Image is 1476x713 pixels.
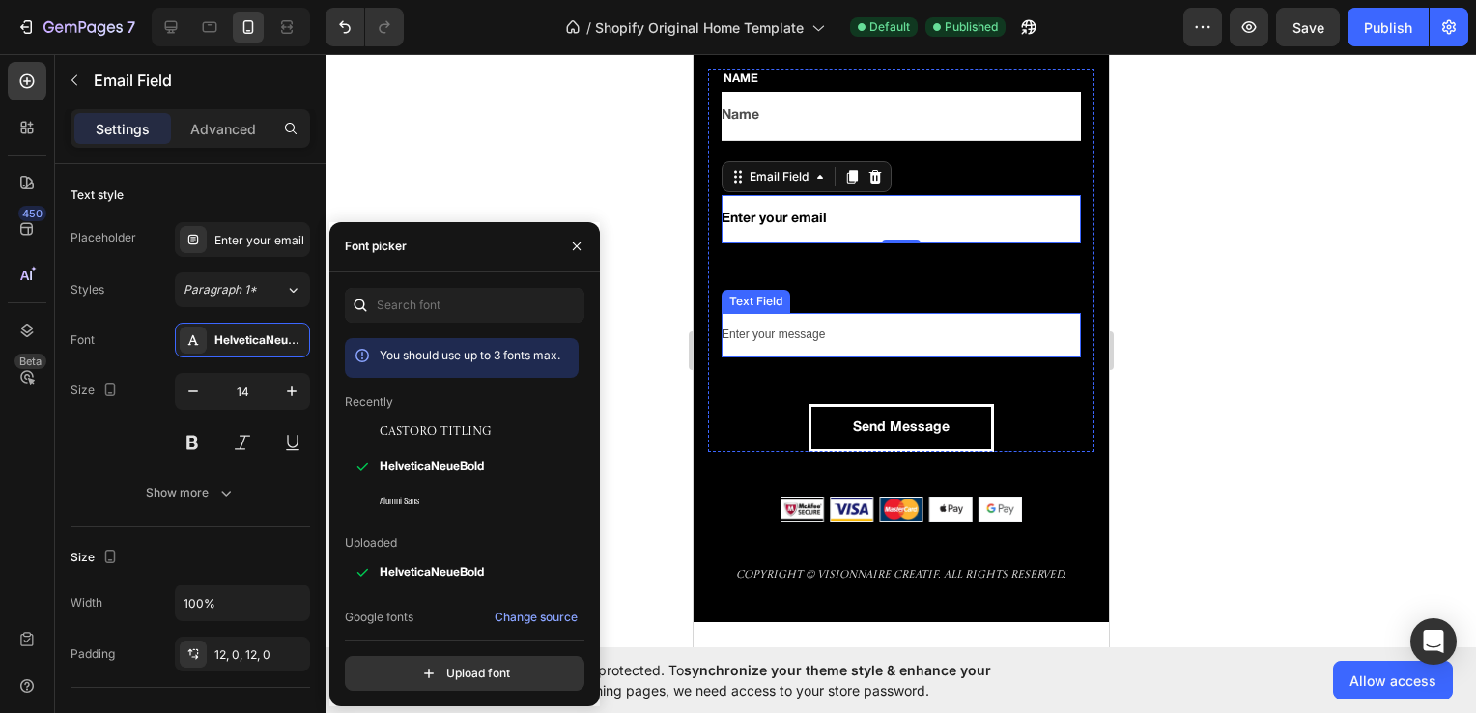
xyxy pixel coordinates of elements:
[586,17,591,38] span: /
[345,656,584,691] button: Upload font
[14,354,46,369] div: Beta
[495,609,578,626] div: Change source
[190,119,256,139] p: Advanced
[380,423,492,441] span: Castoro Titling
[345,534,397,552] p: Uploaded
[1364,17,1412,38] div: Publish
[94,69,302,92] p: Email Field
[380,458,484,475] span: HelveticaNeueBold
[449,660,1066,700] span: Your page is password protected. To when designing pages, we need access to your store password.
[380,493,419,510] span: Alumni Sans
[1348,8,1429,46] button: Publish
[1410,618,1457,665] div: Open Intercom Messenger
[127,15,135,39] p: 7
[326,8,404,46] div: Undo/Redo
[214,232,305,249] div: Enter your email
[71,281,104,299] div: Styles
[8,8,144,46] button: 7
[176,585,309,620] input: Auto
[71,229,136,246] div: Placeholder
[419,664,510,683] div: Upload font
[71,594,102,612] div: Width
[1292,19,1324,36] span: Save
[1333,661,1453,699] button: Allow access
[214,646,305,664] div: 12, 0, 12, 0
[175,272,310,307] button: Paragraph 1*
[71,545,122,571] div: Size
[71,645,115,663] div: Padding
[184,281,257,299] span: Paragraph 1*
[345,238,407,255] div: Font picker
[214,332,305,350] div: HelveticaNeueBold
[18,206,46,221] div: 450
[345,288,584,323] input: Search font
[71,378,122,404] div: Size
[380,564,484,582] span: HelveticaNeueBold
[146,483,236,502] div: Show more
[380,348,560,362] span: You should use up to 3 fonts max.
[345,609,413,626] p: Google fonts
[694,54,1109,647] iframe: Design area
[869,18,910,36] span: Default
[449,662,991,699] span: synchronize your theme style & enhance your experience
[96,119,150,139] p: Settings
[945,18,998,36] span: Published
[71,331,95,349] div: Font
[595,17,804,38] span: Shopify Original Home Template
[345,393,393,411] p: Recently
[71,186,124,204] div: Text style
[71,475,310,510] button: Show more
[494,606,579,629] button: Change source
[1276,8,1340,46] button: Save
[1349,670,1436,691] span: Allow access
